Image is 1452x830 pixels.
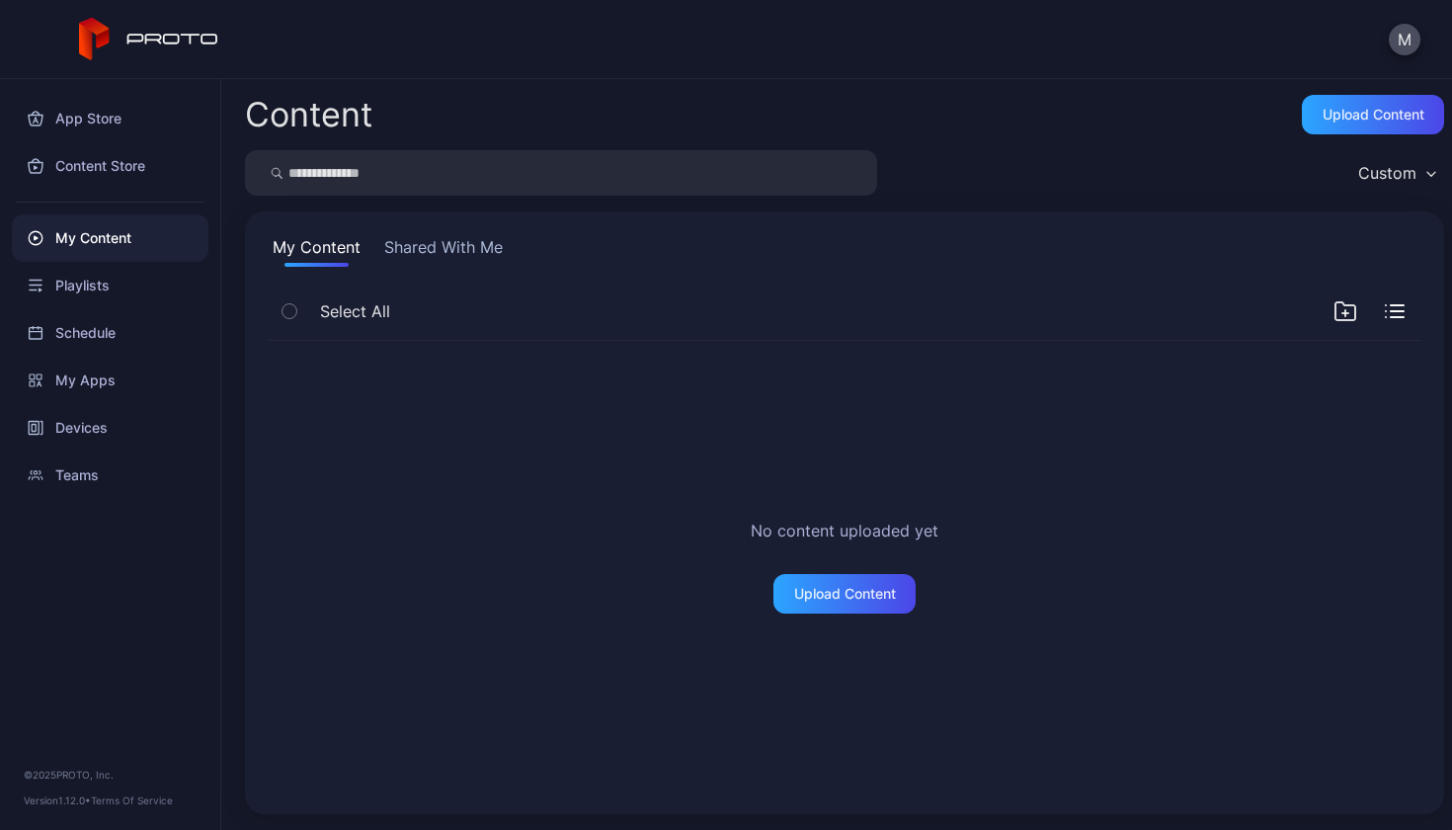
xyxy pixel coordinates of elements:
[794,586,896,602] div: Upload Content
[12,404,208,452] a: Devices
[245,98,372,131] div: Content
[12,309,208,357] a: Schedule
[12,95,208,142] a: App Store
[1389,24,1420,55] button: M
[380,235,507,267] button: Shared With Me
[12,357,208,404] a: My Apps
[24,794,91,806] span: Version 1.12.0 •
[1302,95,1444,134] button: Upload Content
[773,574,916,614] button: Upload Content
[12,142,208,190] a: Content Store
[1358,163,1416,183] div: Custom
[12,214,208,262] a: My Content
[91,794,173,806] a: Terms Of Service
[1323,107,1424,123] div: Upload Content
[12,262,208,309] a: Playlists
[1348,150,1444,196] button: Custom
[24,767,197,783] div: © 2025 PROTO, Inc.
[751,519,938,542] h2: No content uploaded yet
[269,235,364,267] button: My Content
[12,452,208,499] a: Teams
[320,299,390,323] span: Select All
